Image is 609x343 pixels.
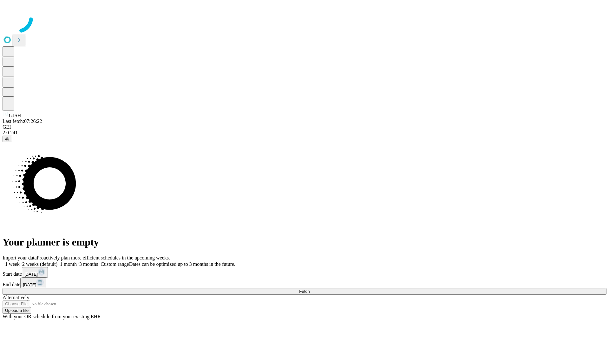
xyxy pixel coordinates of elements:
[20,278,46,288] button: [DATE]
[60,261,77,267] span: 1 month
[3,314,101,319] span: With your OR schedule from your existing EHR
[9,113,21,118] span: GJSH
[3,288,606,295] button: Fetch
[3,295,29,300] span: Alternatively
[3,307,31,314] button: Upload a file
[3,130,606,136] div: 2.0.241
[3,118,42,124] span: Last fetch: 07:26:22
[3,136,12,142] button: @
[3,236,606,248] h1: Your planner is empty
[299,289,310,294] span: Fetch
[101,261,129,267] span: Custom range
[129,261,235,267] span: Dates can be optimized up to 3 months in the future.
[23,282,36,287] span: [DATE]
[24,272,38,277] span: [DATE]
[5,137,10,141] span: @
[3,278,606,288] div: End date
[3,124,606,130] div: GEI
[22,267,48,278] button: [DATE]
[3,267,606,278] div: Start date
[22,261,57,267] span: 2 weeks (default)
[3,255,37,260] span: Import your data
[79,261,98,267] span: 3 months
[37,255,170,260] span: Proactively plan more efficient schedules in the upcoming weeks.
[5,261,20,267] span: 1 week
